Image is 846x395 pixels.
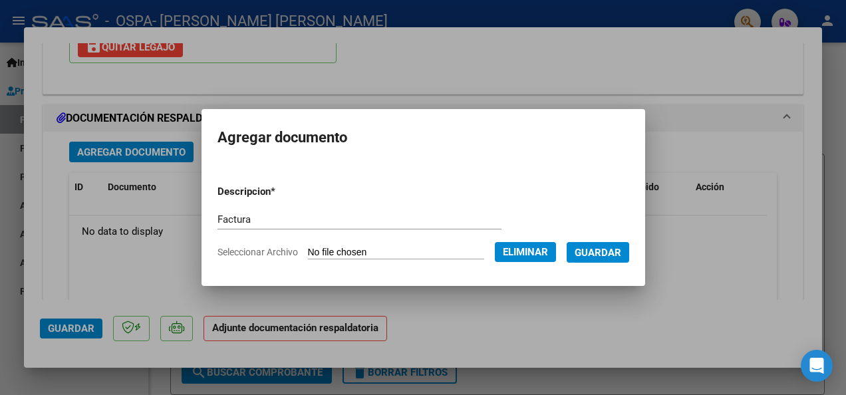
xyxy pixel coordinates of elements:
[217,125,629,150] h2: Agregar documento
[217,184,341,199] p: Descripcion
[567,242,629,263] button: Guardar
[495,242,556,262] button: Eliminar
[575,247,621,259] span: Guardar
[801,350,833,382] div: Open Intercom Messenger
[503,246,548,258] span: Eliminar
[217,247,298,257] span: Seleccionar Archivo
